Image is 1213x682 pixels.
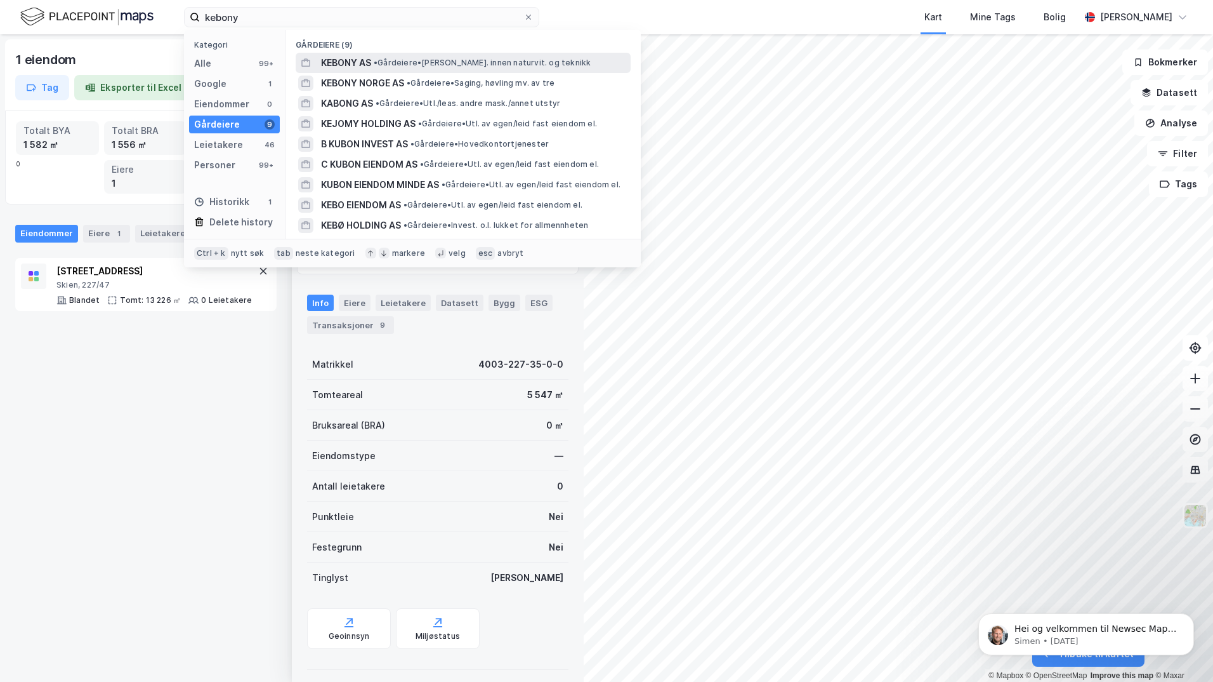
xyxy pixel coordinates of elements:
[1026,671,1087,680] a: OpenStreetMap
[321,177,439,192] span: KUBON EIENDOM MINDE AS
[1122,50,1208,75] button: Bokmerker
[988,671,1023,680] a: Mapbox
[321,218,401,233] span: KEBØ HOLDING AS
[1044,10,1066,25] div: Bolig
[112,138,180,152] div: 1 556 ㎡
[274,247,293,260] div: tab
[410,139,549,149] span: Gårdeiere • Hovedkontortjenester
[312,479,385,494] div: Antall leietakere
[410,139,414,149] span: •
[312,540,362,555] div: Festegrunn
[1100,10,1172,25] div: [PERSON_NAME]
[436,295,483,311] div: Datasett
[135,225,190,243] div: Leietakere
[194,157,235,173] div: Personer
[200,8,523,27] input: Søk på adresse, matrikkel, gårdeiere, leietakere eller personer
[525,295,553,311] div: ESG
[265,79,275,89] div: 1
[194,76,226,91] div: Google
[231,248,265,258] div: nytt søk
[403,220,407,230] span: •
[549,509,563,525] div: Nei
[265,140,275,150] div: 46
[201,295,252,305] div: 0 Leietakere
[549,540,563,555] div: Nei
[420,159,599,170] span: Gårdeiere • Utl. av egen/leid fast eiendom el.
[557,479,563,494] div: 0
[546,418,563,433] div: 0 ㎡
[321,116,416,131] span: KEJOMY HOLDING AS
[321,197,401,213] span: KEBO EIENDOM AS
[1183,504,1207,528] img: Z
[403,200,582,210] span: Gårdeiere • Utl. av egen/leid fast eiendom el.
[403,220,588,231] span: Gårdeiere • Invest. o.l. lukket for allmennheten
[112,177,180,191] div: 1
[15,225,78,243] div: Eiendommer
[420,159,424,169] span: •
[194,40,280,50] div: Kategori
[449,248,466,258] div: velg
[257,58,275,69] div: 99+
[321,96,373,111] span: KABONG AS
[376,319,389,331] div: 9
[112,227,125,240] div: 1
[74,75,192,100] button: Eksporter til Excel
[16,121,276,194] div: 0
[112,124,180,138] div: Totalt BRA
[296,248,355,258] div: neste kategori
[194,194,249,210] div: Historikk
[312,570,348,585] div: Tinglyst
[194,247,228,260] div: Ctrl + k
[312,448,376,464] div: Eiendomstype
[374,58,377,67] span: •
[1134,110,1208,136] button: Analyse
[285,30,641,53] div: Gårdeiere (9)
[15,75,69,100] button: Tag
[488,295,520,311] div: Bygg
[69,295,100,305] div: Blandet
[112,163,180,177] div: Eiere
[1131,80,1208,105] button: Datasett
[376,295,431,311] div: Leietakere
[554,448,563,464] div: —
[312,357,353,372] div: Matrikkel
[1149,171,1208,197] button: Tags
[442,180,620,190] span: Gårdeiere • Utl. av egen/leid fast eiendom el.
[194,137,243,152] div: Leietakere
[194,97,249,112] div: Eiendommer
[321,157,417,172] span: C KUBON EIENDOM AS
[265,99,275,109] div: 0
[265,197,275,207] div: 1
[442,180,445,189] span: •
[476,247,495,260] div: esc
[23,124,91,138] div: Totalt BYA
[321,137,408,152] span: B KUBON INVEST AS
[924,10,942,25] div: Kart
[56,264,252,279] div: [STREET_ADDRESS]
[209,215,273,230] div: Delete history
[312,387,363,403] div: Tomteareal
[959,587,1213,676] iframe: Intercom notifications message
[376,98,379,108] span: •
[307,295,334,311] div: Info
[478,357,563,372] div: 4003-227-35-0-0
[23,138,91,152] div: 1 582 ㎡
[418,119,597,129] span: Gårdeiere • Utl. av egen/leid fast eiendom el.
[312,418,385,433] div: Bruksareal (BRA)
[83,225,130,243] div: Eiere
[407,78,554,88] span: Gårdeiere • Saging, høvling mv. av tre
[970,10,1016,25] div: Mine Tags
[321,55,371,70] span: KEBONY AS
[497,248,523,258] div: avbryt
[257,160,275,170] div: 99+
[321,76,404,91] span: KEBONY NORGE AS
[374,58,591,68] span: Gårdeiere • [PERSON_NAME]. innen naturvit. og teknikk
[527,387,563,403] div: 5 547 ㎡
[376,98,560,109] span: Gårdeiere • Utl./leas. andre mask./annet utstyr
[56,280,252,290] div: Skien, 227/47
[120,295,181,305] div: Tomt: 13 226 ㎡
